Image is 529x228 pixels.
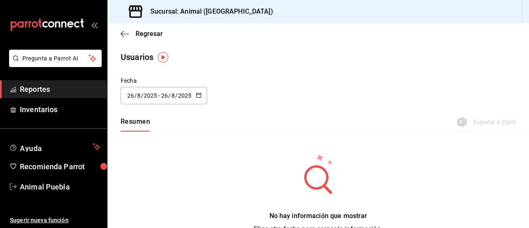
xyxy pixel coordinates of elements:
div: navigation tabs [121,118,150,132]
span: - [158,92,160,99]
div: Fecha [121,77,207,85]
span: Sugerir nueva función [10,216,100,225]
button: open_drawer_menu [91,22,98,28]
span: / [168,92,171,99]
span: Reportes [20,84,100,95]
span: / [141,92,143,99]
input: Year [178,92,192,99]
input: Month [171,92,175,99]
input: Day [161,92,168,99]
div: No hay información que mostrar [254,211,383,221]
img: Tooltip marker [158,52,168,62]
input: Year [143,92,157,99]
h3: Sucursal: Animal ([GEOGRAPHIC_DATA]) [144,7,273,17]
button: Pregunta a Parrot AI [9,50,102,67]
span: / [134,92,137,99]
span: Pregunta a Parrot AI [22,54,89,63]
span: Recomienda Parrot [20,161,100,172]
span: Inventarios [20,104,100,115]
div: Usuarios [121,51,153,63]
input: Day [127,92,134,99]
span: / [175,92,178,99]
button: Resumen [121,118,150,132]
span: Animal Puebla [20,181,100,192]
button: Regresar [121,30,163,38]
span: Regresar [136,30,163,38]
span: Ayuda [20,142,90,152]
input: Month [137,92,141,99]
a: Pregunta a Parrot AI [6,60,102,69]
